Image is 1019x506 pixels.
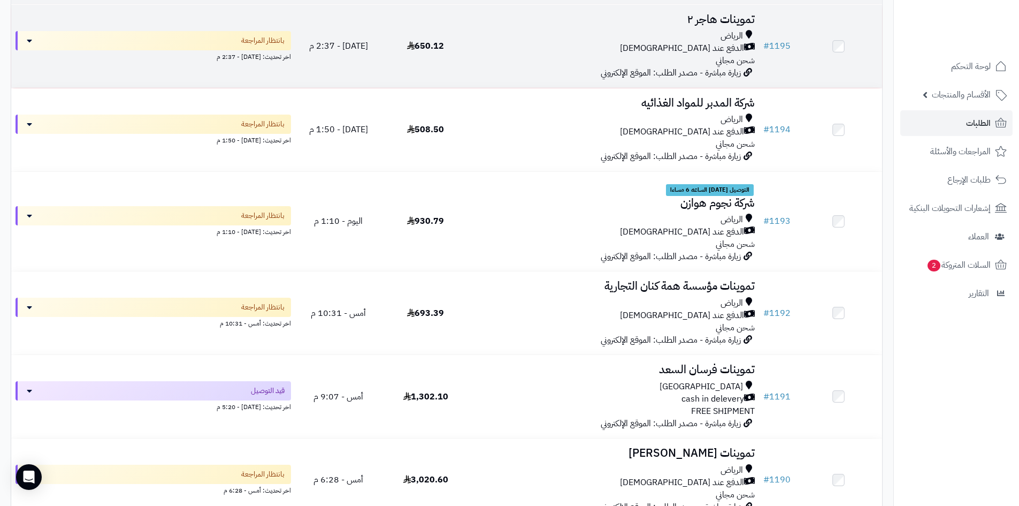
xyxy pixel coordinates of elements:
span: زيارة مباشرة - مصدر الطلب: الموقع الإلكتروني [601,334,741,346]
span: طلبات الإرجاع [947,172,991,187]
span: بانتظار المراجعة [241,302,285,313]
a: العملاء [900,224,1013,250]
a: التقارير [900,281,1013,306]
span: [DATE] - 1:50 م [309,123,368,136]
img: logo-2.png [946,27,1009,49]
span: # [763,473,769,486]
span: # [763,307,769,320]
h3: تموينات [PERSON_NAME] [473,447,755,459]
span: بانتظار المراجعة [241,210,285,221]
div: اخر تحديث: [DATE] - 1:10 م [16,225,291,237]
h3: شركة نجوم هوازن [473,197,755,209]
a: #1191 [763,390,791,403]
span: 508.50 [407,123,444,136]
span: قيد التوصيل [251,386,285,396]
h3: تموينات مؤسسة همة كنان التجارية [473,280,755,292]
span: زيارة مباشرة - مصدر الطلب: الموقع الإلكتروني [601,250,741,263]
span: cash in delevery [681,393,744,405]
span: الدفع عند [DEMOGRAPHIC_DATA] [620,126,744,138]
span: شحن مجاني [716,138,755,150]
span: [DATE] - 2:37 م [309,40,368,52]
a: #1195 [763,40,791,52]
span: أمس - 10:31 م [311,307,366,320]
span: الرياض [721,214,743,226]
a: #1193 [763,215,791,228]
span: الأقسام والمنتجات [932,87,991,102]
span: # [763,390,769,403]
h3: شركة المدبر للمواد الغذائيه [473,97,755,109]
span: 650.12 [407,40,444,52]
span: الرياض [721,30,743,42]
h3: تموينات فرسان السعد [473,364,755,376]
span: الدفع عند [DEMOGRAPHIC_DATA] [620,42,744,55]
span: الرياض [721,464,743,477]
span: # [763,123,769,136]
span: شحن مجاني [716,54,755,67]
span: الرياض [721,114,743,126]
span: الرياض [721,297,743,309]
span: الطلبات [966,116,991,131]
span: بانتظار المراجعة [241,119,285,130]
span: العملاء [968,229,989,244]
span: شحن مجاني [716,488,755,501]
span: زيارة مباشرة - مصدر الطلب: الموقع الإلكتروني [601,150,741,163]
div: اخر تحديث: [DATE] - 5:20 م [16,401,291,412]
span: التقارير [969,286,989,301]
span: 3,020.60 [403,473,448,486]
span: أمس - 9:07 م [313,390,363,403]
span: المراجعات والأسئلة [930,144,991,159]
a: طلبات الإرجاع [900,167,1013,193]
a: السلات المتروكة2 [900,252,1013,278]
h3: تموينات هاجر ٢ [473,13,755,26]
span: الدفع عند [DEMOGRAPHIC_DATA] [620,309,744,322]
a: لوحة التحكم [900,54,1013,79]
span: بانتظار المراجعة [241,35,285,46]
span: [GEOGRAPHIC_DATA] [660,381,743,393]
span: زيارة مباشرة - مصدر الطلب: الموقع الإلكتروني [601,66,741,79]
div: Open Intercom Messenger [16,464,42,490]
div: اخر تحديث: أمس - 10:31 م [16,317,291,328]
span: السلات المتروكة [926,258,991,273]
span: شحن مجاني [716,321,755,334]
span: FREE SHIPMENT [691,405,755,418]
a: إشعارات التحويلات البنكية [900,195,1013,221]
a: #1190 [763,473,791,486]
div: اخر تحديث: [DATE] - 1:50 م [16,134,291,145]
a: المراجعات والأسئلة [900,139,1013,164]
span: إشعارات التحويلات البنكية [909,201,991,216]
span: # [763,215,769,228]
div: اخر تحديث: [DATE] - 2:37 م [16,50,291,62]
a: الطلبات [900,110,1013,136]
span: أمس - 6:28 م [313,473,363,486]
span: اليوم - 1:10 م [314,215,363,228]
span: 1,302.10 [403,390,448,403]
span: لوحة التحكم [951,59,991,74]
span: التوصيل [DATE] الساعه 6 مساءا [666,184,754,196]
span: شحن مجاني [716,238,755,251]
a: #1192 [763,307,791,320]
span: زيارة مباشرة - مصدر الطلب: الموقع الإلكتروني [601,417,741,430]
span: 930.79 [407,215,444,228]
span: 693.39 [407,307,444,320]
span: الدفع عند [DEMOGRAPHIC_DATA] [620,477,744,489]
span: # [763,40,769,52]
a: #1194 [763,123,791,136]
span: بانتظار المراجعة [241,469,285,480]
span: 2 [928,260,940,271]
span: الدفع عند [DEMOGRAPHIC_DATA] [620,226,744,238]
div: اخر تحديث: أمس - 6:28 م [16,484,291,495]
